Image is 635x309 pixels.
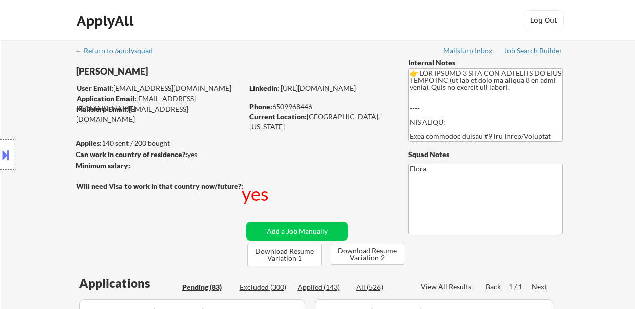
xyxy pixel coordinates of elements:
[249,102,272,111] strong: Phone:
[331,244,404,265] button: Download Resume Variation 2
[240,282,290,292] div: Excluded (300)
[247,244,322,266] button: Download Resume Variation 1
[421,282,474,292] div: View All Results
[75,47,162,57] a: ← Return to /applysquad
[504,47,563,54] div: Job Search Builder
[249,84,279,92] strong: LinkedIn:
[249,112,307,121] strong: Current Location:
[408,58,563,68] div: Internal Notes
[298,282,348,292] div: Applied (143)
[182,282,232,292] div: Pending (83)
[246,222,348,241] button: Add a Job Manually
[249,102,392,112] div: 6509968446
[356,282,407,292] div: All (526)
[75,47,162,54] div: ← Return to /applysquad
[443,47,493,54] div: Mailslurp Inbox
[408,149,563,160] div: Squad Notes
[524,10,564,30] button: Log Out
[77,12,136,29] div: ApplyAll
[532,282,548,292] div: Next
[509,282,532,292] div: 1 / 1
[504,47,563,57] a: Job Search Builder
[443,47,493,57] a: Mailslurp Inbox
[242,181,271,206] div: yes
[281,84,356,92] a: [URL][DOMAIN_NAME]
[79,277,179,289] div: Applications
[249,112,392,131] div: [GEOGRAPHIC_DATA], [US_STATE]
[486,282,502,292] div: Back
